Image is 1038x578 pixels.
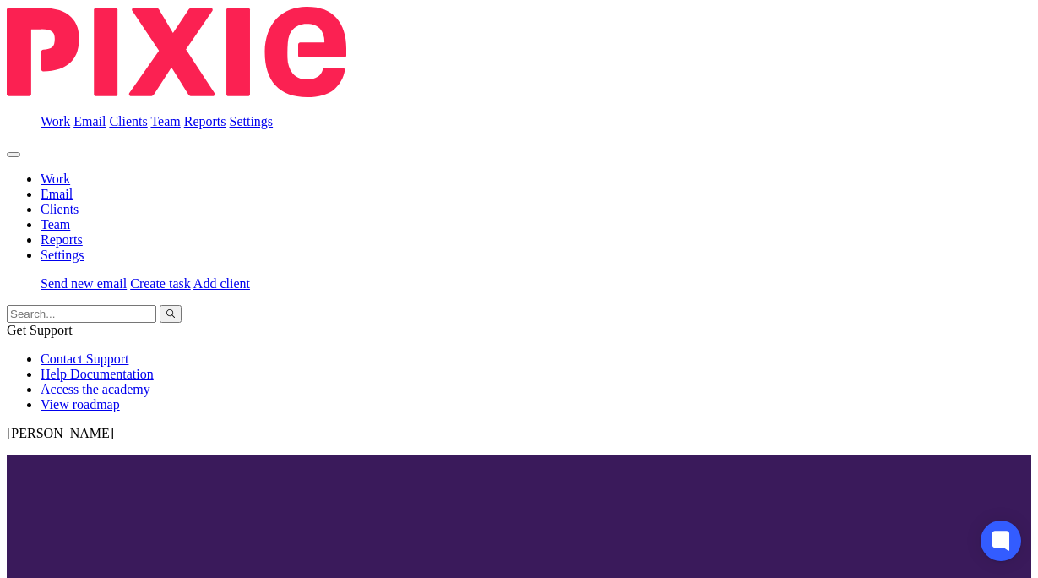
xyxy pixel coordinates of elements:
[7,305,156,323] input: Search
[184,114,226,128] a: Reports
[160,305,182,323] button: Search
[7,323,73,337] span: Get Support
[130,276,191,291] a: Create task
[73,114,106,128] a: Email
[41,352,128,366] a: Contact Support
[41,187,73,201] a: Email
[7,7,346,97] img: Pixie
[109,114,147,128] a: Clients
[41,114,70,128] a: Work
[150,114,180,128] a: Team
[41,276,127,291] a: Send new email
[41,172,70,186] a: Work
[41,382,150,396] a: Access the academy
[230,114,274,128] a: Settings
[41,202,79,216] a: Clients
[7,426,1031,441] p: [PERSON_NAME]
[41,232,83,247] a: Reports
[41,367,154,381] a: Help Documentation
[41,397,120,412] a: View roadmap
[41,248,84,262] a: Settings
[193,276,250,291] a: Add client
[41,217,70,232] a: Team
